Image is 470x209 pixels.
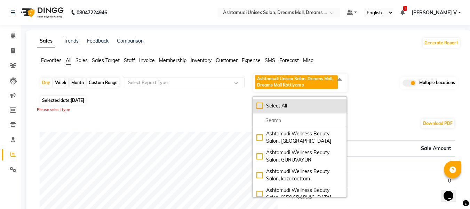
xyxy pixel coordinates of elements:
td: 0 [372,157,455,173]
span: Forecast [279,57,299,64]
div: Ashtamudi Wellness Beauty Salon, GURUVAYUR [256,149,343,164]
b: 08047224946 [77,3,107,22]
span: [PERSON_NAME] V [412,9,457,16]
img: logo [18,3,65,22]
th: Sale Amount [372,141,455,157]
div: Ashtamudi Wellness Beauty Salon, [GEOGRAPHIC_DATA] [256,187,343,201]
div: Month [70,78,86,88]
span: Inventory [191,57,212,64]
span: Staff [124,57,135,64]
div: Day [40,78,52,88]
span: Sales Target [92,57,120,64]
span: Multiple Locations [419,80,455,87]
a: Trends [64,38,79,44]
a: Sales [37,35,55,47]
td: 0 [372,173,455,189]
div: Select All [256,102,343,110]
div: Ashtamudi Wellness Beauty Salon, kazakoottam [256,168,343,182]
span: Misc [303,57,313,64]
div: Ashtamudi Wellness Beauty Salon, [GEOGRAPHIC_DATA] [256,130,343,145]
span: Ashtamudi Unisex Salon, Dreams Mall, Dreams Mall Kottiyam [257,76,333,88]
span: Expense [242,57,261,64]
button: Generate Report [423,38,460,48]
input: multiselect-search [256,117,343,124]
span: SMS [265,57,275,64]
td: Products [288,189,372,205]
span: Favorites [41,57,62,64]
div: Please select type [37,107,461,113]
a: Comparison [117,38,144,44]
span: Selected date: [40,96,86,105]
div: Week [53,78,68,88]
td: 0 [372,189,455,205]
span: Customer [216,57,238,64]
a: 1 [400,9,405,16]
iframe: chat widget [441,181,463,202]
span: Membership [159,57,186,64]
span: [DATE] [71,98,84,103]
a: x [301,82,304,88]
span: 1 [403,6,407,11]
a: Feedback [87,38,109,44]
span: Sales [75,57,88,64]
span: All [66,57,71,64]
span: Invoice [139,57,155,64]
button: Download PDF [421,119,454,128]
div: Custom Range [87,78,119,88]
